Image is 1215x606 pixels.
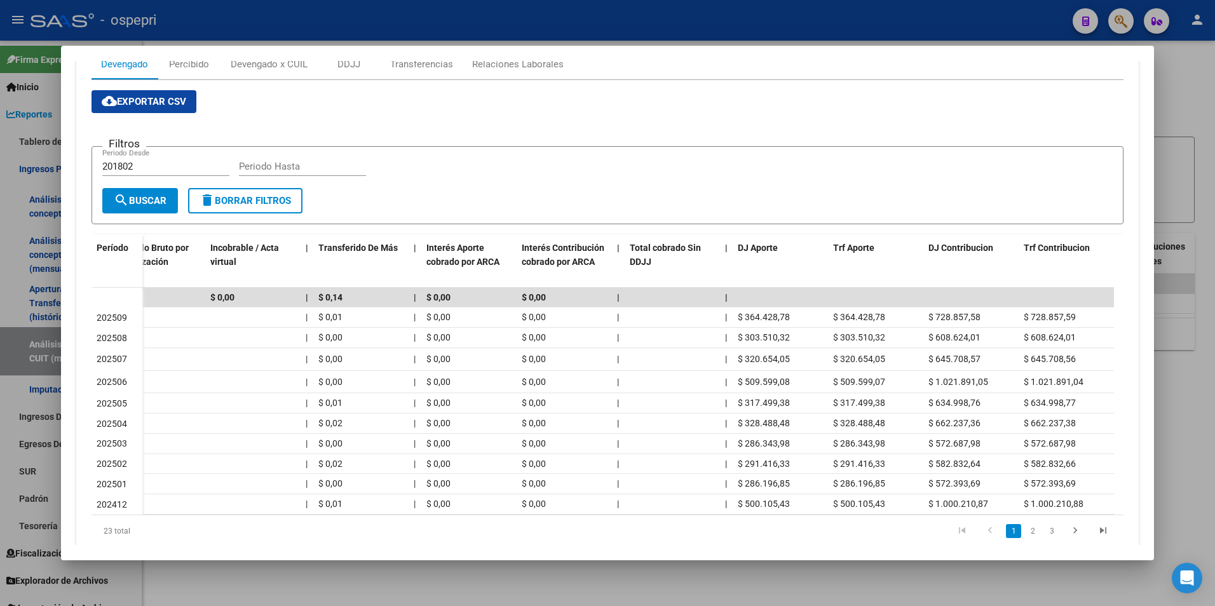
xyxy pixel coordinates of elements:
[928,332,981,342] span: $ 608.624,01
[97,354,127,364] span: 202507
[102,93,117,109] mat-icon: cloud_download
[1024,499,1083,509] span: $ 1.000.210,88
[318,332,343,342] span: $ 0,00
[200,192,215,208] mat-icon: delete
[833,459,885,469] span: $ 291.416,33
[1063,524,1087,538] a: go to next page
[200,195,291,206] span: Borrar Filtros
[1024,312,1076,322] span: $ 728.857,59
[1024,478,1076,488] span: $ 572.393,69
[522,438,546,448] span: $ 0,00
[725,418,727,428] span: |
[928,418,981,428] span: $ 662.237,36
[318,478,343,488] span: $ 0,00
[617,459,619,469] span: |
[426,243,499,267] span: Interés Aporte cobrado por ARCA
[92,234,142,288] datatable-header-cell: Período
[306,398,308,408] span: |
[97,459,127,469] span: 202502
[301,234,313,290] datatable-header-cell: |
[318,438,343,448] span: $ 0,00
[725,438,727,448] span: |
[426,398,451,408] span: $ 0,00
[318,459,343,469] span: $ 0,02
[617,398,619,408] span: |
[97,313,127,323] span: 202509
[231,57,308,71] div: Devengado x CUIL
[97,398,127,408] span: 202505
[738,332,790,342] span: $ 303.510,32
[426,332,451,342] span: $ 0,00
[522,354,546,364] span: $ 0,00
[612,234,625,290] datatable-header-cell: |
[426,292,451,302] span: $ 0,00
[92,515,295,547] div: 23 total
[97,438,127,448] span: 202503
[110,234,205,290] datatable-header-cell: Cobrado Bruto por Fiscalización
[725,312,727,322] span: |
[833,377,885,387] span: $ 509.599,07
[725,499,727,509] span: |
[306,312,308,322] span: |
[517,234,612,290] datatable-header-cell: Interés Contribución cobrado por ARCA
[1024,332,1076,342] span: $ 608.624,01
[928,398,981,408] span: $ 634.998,76
[337,57,360,71] div: DDJJ
[306,478,308,488] span: |
[414,312,416,322] span: |
[833,398,885,408] span: $ 317.499,38
[617,332,619,342] span: |
[421,234,517,290] datatable-header-cell: Interés Aporte cobrado por ARCA
[414,499,416,509] span: |
[1019,234,1114,290] datatable-header-cell: Trf Contribucion
[306,459,308,469] span: |
[522,377,546,387] span: $ 0,00
[928,459,981,469] span: $ 582.832,64
[928,499,988,509] span: $ 1.000.210,87
[414,377,416,387] span: |
[409,234,421,290] datatable-header-cell: |
[1024,418,1076,428] span: $ 662.237,38
[928,377,988,387] span: $ 1.021.891,05
[1006,524,1021,538] a: 1
[188,188,302,213] button: Borrar Filtros
[617,292,620,302] span: |
[306,418,308,428] span: |
[414,398,416,408] span: |
[426,478,451,488] span: $ 0,00
[928,312,981,322] span: $ 728.857,58
[950,524,974,538] a: go to first page
[306,243,308,253] span: |
[725,243,728,253] span: |
[720,234,733,290] datatable-header-cell: |
[115,243,189,267] span: Cobrado Bruto por Fiscalización
[1004,520,1023,542] li: page 1
[1091,524,1115,538] a: go to last page
[414,418,416,428] span: |
[97,377,127,387] span: 202506
[1024,243,1090,253] span: Trf Contribucion
[617,243,620,253] span: |
[318,354,343,364] span: $ 0,00
[76,39,1139,567] div: Aportes y Contribuciones de la Empresa: 30716050110
[522,499,546,509] span: $ 0,00
[833,332,885,342] span: $ 303.510,32
[426,377,451,387] span: $ 0,00
[114,192,129,208] mat-icon: search
[426,312,451,322] span: $ 0,00
[390,57,453,71] div: Transferencias
[522,478,546,488] span: $ 0,00
[725,292,728,302] span: |
[1044,524,1059,538] a: 3
[522,332,546,342] span: $ 0,00
[522,398,546,408] span: $ 0,00
[1024,354,1076,364] span: $ 645.708,56
[828,234,923,290] datatable-header-cell: Trf Aporte
[1024,398,1076,408] span: $ 634.998,77
[414,332,416,342] span: |
[1025,524,1040,538] a: 2
[306,499,308,509] span: |
[1042,520,1061,542] li: page 3
[101,57,148,71] div: Devengado
[833,478,885,488] span: $ 286.196,85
